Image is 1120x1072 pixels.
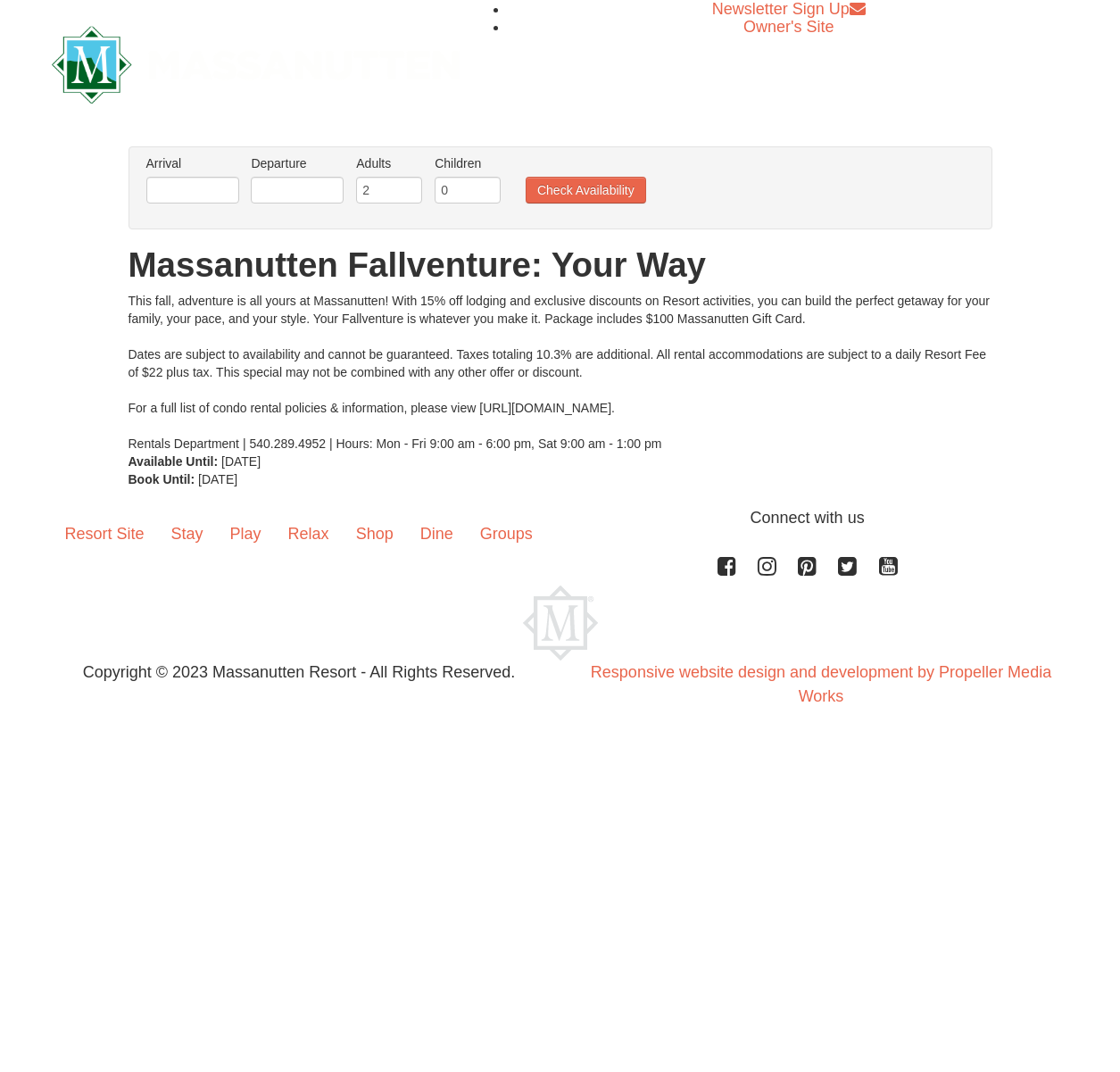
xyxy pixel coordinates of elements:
[146,154,239,172] label: Arrival
[523,586,598,661] img: Massanutten Resort Logo
[129,247,992,283] h1: Massanutten Fallventure: Your Way
[52,506,158,561] a: Resort Site
[52,506,1069,530] p: Connect with us
[435,154,501,172] label: Children
[217,506,275,561] a: Play
[356,154,422,172] label: Adults
[198,472,237,486] span: [DATE]
[129,472,195,486] strong: Book Until:
[221,454,261,469] span: [DATE]
[38,661,560,685] p: Copyright © 2023 Massanutten Resort - All Rights Reserved.
[467,506,546,561] a: Groups
[407,506,467,561] a: Dine
[129,292,992,453] div: This fall, adventure is all yours at Massanutten! With 15% off lodging and exclusive discounts on...
[129,454,219,469] strong: Available Until:
[251,154,344,172] label: Departure
[52,41,460,83] a: Massanutten Resort
[158,506,217,561] a: Stay
[275,506,343,561] a: Relax
[591,663,1051,705] a: Responsive website design and development by Propeller Media Works
[343,506,407,561] a: Shop
[52,26,460,104] img: Massanutten Resort Logo
[743,18,834,36] a: Owner's Site
[526,177,646,204] button: Check Availability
